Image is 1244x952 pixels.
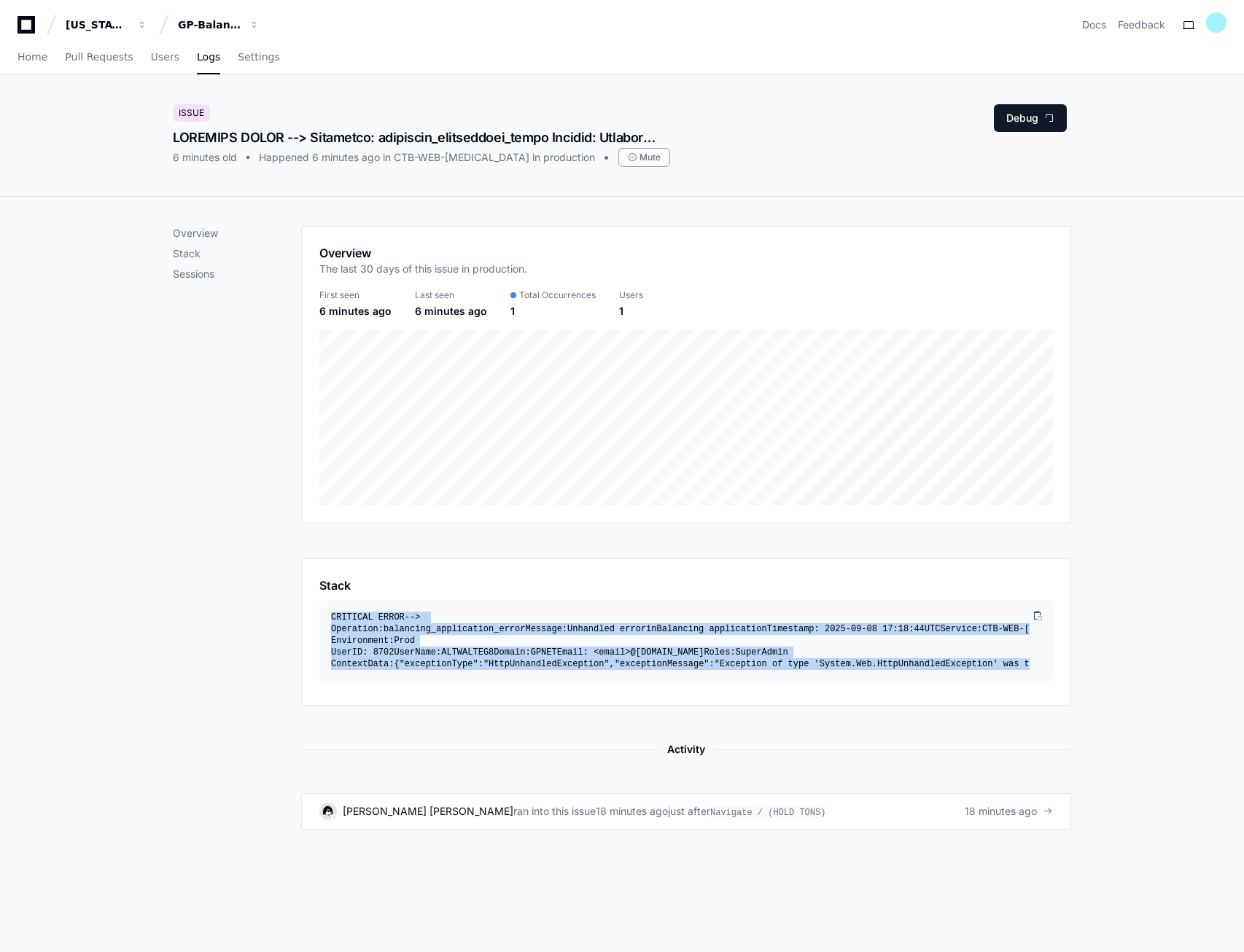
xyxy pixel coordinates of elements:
a: Users [151,41,179,74]
span: 0 [851,624,856,634]
img: 15.svg [321,804,335,818]
div: Mute [618,148,670,167]
span: "HttpUnhandledException" [483,659,610,669]
span: 44 [914,624,924,634]
app-pz-page-link-header: Stack [319,577,1053,594]
span: Pull Requests [65,52,133,61]
span: Navigate / (HOLD TONS) [710,806,825,819]
span: Environment: [331,636,394,646]
span: <email> [594,647,630,658]
span: ID: [352,647,368,658]
p: The last 30 days of this issue in production. [319,262,527,276]
span: Settings [238,52,279,61]
span: Service: [940,624,982,634]
span: Roles: [704,647,735,658]
span: - [405,612,410,623]
span: 17 [882,624,893,634]
span: Domain: [494,647,530,658]
span: 08 [867,624,877,634]
div: 1 [619,304,643,319]
span: Logs [197,52,220,61]
span: "exceptionType" [400,659,478,669]
span: "exceptionMessage" [615,659,710,669]
span: Timestamp: [767,624,820,634]
span: "Exception of type 'System.Web.HttpUnhandledException' was thrown." [715,659,1066,669]
div: 6 minutes ago [319,304,392,319]
span: 202 [825,624,841,634]
button: GP-Balancing [172,12,265,38]
div: just after [668,804,825,819]
span: Data: [368,659,394,669]
div: First seen [319,289,392,301]
a: Settings [238,41,279,74]
app-pz-page-link-header: Overview [319,244,1053,285]
div: Users [619,289,643,301]
div: 6 minutes ago [415,304,487,319]
div: GP-Balancing [178,17,241,32]
h1: Overview [319,244,527,262]
button: Feedback [1118,17,1165,32]
a: [PERSON_NAME] [PERSON_NAME] [343,805,513,817]
span: ran into this issue [513,804,596,819]
a: Logs [197,41,220,74]
span: Home [18,52,47,61]
span: 18 minutes ago [965,804,1037,819]
button: [US_STATE] Pacific [60,12,153,38]
div: 18 minutes ago [596,804,668,819]
a: Docs [1082,17,1106,32]
h1: Stack [319,577,351,594]
div: Issue [173,104,210,122]
p: Stack [173,246,301,261]
span: in [646,624,656,634]
p: Overview [173,226,301,241]
div: LOREMIPS DOLOR --> Sitametco: adipiscin_elitseddoei_tempo Incidid: Utlaboree dolor ma Aliquaeni a... [173,128,663,148]
span: -> [410,612,420,623]
span: Email: [557,647,588,658]
span: 18 [898,624,909,634]
a: Pull Requests [65,41,133,74]
div: [US_STATE] Pacific [66,17,128,32]
span: Message: [525,624,567,634]
span: Operation: [331,624,384,634]
span: Users [151,52,179,61]
a: Home [18,41,47,74]
div: Last seen [415,289,487,301]
span: Total Occurrences [519,289,596,301]
span: Activity [658,741,714,758]
a: [PERSON_NAME] [PERSON_NAME]ran into this issue18 minutes agojust afterNavigate / (HOLD TONS)18 mi... [301,793,1071,830]
div: 1 [510,304,596,319]
div: 6 minutes old [173,150,237,165]
span: 8702 [373,647,394,658]
div: Happened 6 minutes ago in CTB-WEB-[MEDICAL_DATA] in production [259,150,595,165]
div: CRITICAL ERROR balancing_application_error Unhandled error Balancing application 5- 9- : : UTC CT... [331,612,1030,670]
button: Debug [994,104,1067,132]
p: Sessions [173,267,301,281]
span: Name: [415,647,441,658]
